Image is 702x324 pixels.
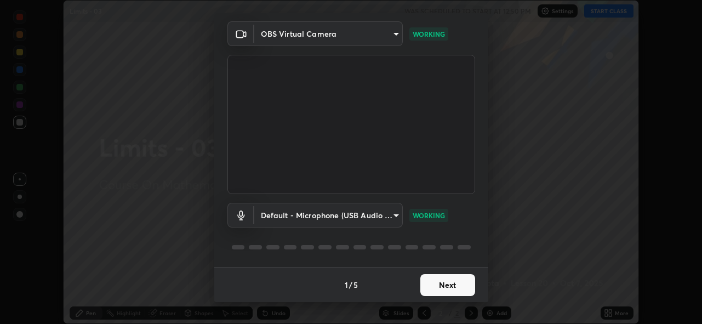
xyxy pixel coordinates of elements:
h4: / [349,279,352,291]
p: WORKING [413,29,445,39]
button: Next [420,274,475,296]
div: OBS Virtual Camera [254,203,403,228]
p: WORKING [413,211,445,220]
h4: 5 [353,279,358,291]
div: OBS Virtual Camera [254,21,403,46]
h4: 1 [345,279,348,291]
